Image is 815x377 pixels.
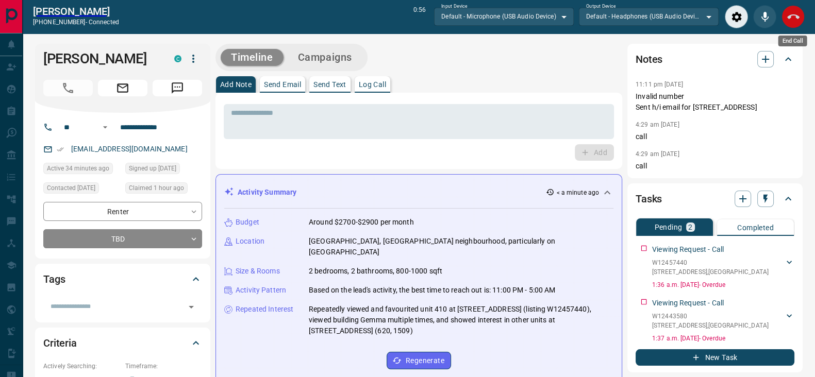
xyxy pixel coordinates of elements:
[220,81,252,88] p: Add Note
[753,5,776,28] div: Mute
[129,183,184,193] span: Claimed 1 hour ago
[309,236,613,258] p: [GEOGRAPHIC_DATA], [GEOGRAPHIC_DATA] neighbourhood, particularly on [GEOGRAPHIC_DATA]
[236,217,259,228] p: Budget
[57,146,64,153] svg: Email Verified
[359,81,386,88] p: Log Call
[309,304,613,336] p: Repeatedly viewed and favourited unit 410 at [STREET_ADDRESS] (listing W12457440), viewed buildin...
[636,81,683,88] p: 11:11 pm [DATE]
[778,36,807,46] div: End Call
[652,258,769,267] p: W12457440
[636,91,794,113] p: Invalid number Sent h/i email for [STREET_ADDRESS]
[221,49,284,66] button: Timeline
[309,285,555,296] p: Based on the lead's activity, the best time to reach out is: 11:00 PM - 5:00 AM
[636,51,662,67] h2: Notes
[636,191,662,207] h2: Tasks
[98,80,147,96] span: Email
[43,182,120,197] div: Sat Sep 06 2025
[99,121,111,133] button: Open
[652,334,794,343] p: 1:37 a.m. [DATE] - Overdue
[89,19,119,26] span: connected
[153,80,202,96] span: Message
[43,80,93,96] span: Call
[288,49,362,66] button: Campaigns
[652,310,794,332] div: W12443580[STREET_ADDRESS],[GEOGRAPHIC_DATA]
[43,267,202,292] div: Tags
[43,271,65,287] h2: Tags
[43,50,159,67] h1: [PERSON_NAME]
[236,304,293,315] p: Repeated Interest
[636,47,794,72] div: Notes
[737,224,774,231] p: Completed
[238,187,296,198] p: Activity Summary
[654,224,682,231] p: Pending
[236,285,286,296] p: Activity Pattern
[652,267,769,277] p: [STREET_ADDRESS] , [GEOGRAPHIC_DATA]
[556,188,599,197] p: < a minute ago
[125,362,202,371] p: Timeframe:
[636,150,679,158] p: 4:29 am [DATE]
[125,163,202,177] div: Mon Jun 02 2025
[313,81,346,88] p: Send Text
[224,183,613,202] div: Activity Summary< a minute ago
[43,331,202,355] div: Criteria
[652,312,769,321] p: W12443580
[129,163,176,174] span: Signed up [DATE]
[33,5,119,18] a: [PERSON_NAME]
[33,18,119,27] p: [PHONE_NUMBER] -
[71,145,188,153] a: [EMAIL_ADDRESS][DOMAIN_NAME]
[652,256,794,279] div: W12457440[STREET_ADDRESS],[GEOGRAPHIC_DATA]
[264,81,301,88] p: Send Email
[586,3,616,10] label: Output Device
[309,266,442,277] p: 2 bedrooms, 2 bathrooms, 800-1000 sqft
[652,321,769,330] p: [STREET_ADDRESS] , [GEOGRAPHIC_DATA]
[47,183,95,193] span: Contacted [DATE]
[174,55,181,62] div: condos.ca
[434,8,574,25] div: Default - Microphone (USB Audio Device)
[579,8,719,25] div: Default - Headphones (USB Audio Device)
[636,131,794,142] p: call
[652,298,724,309] p: Viewing Request - Call
[636,186,794,211] div: Tasks
[236,266,280,277] p: Size & Rooms
[636,121,679,128] p: 4:29 am [DATE]
[781,5,805,28] div: End Call
[688,224,692,231] p: 2
[236,236,264,247] p: Location
[441,3,468,10] label: Input Device
[43,163,120,177] div: Thu Oct 16 2025
[636,161,794,172] p: call
[43,362,120,371] p: Actively Searching:
[43,335,77,351] h2: Criteria
[47,163,109,174] span: Active 34 minutes ago
[43,202,202,221] div: Renter
[413,5,426,28] p: 0:56
[652,244,724,255] p: Viewing Request - Call
[43,229,202,248] div: TBD
[636,349,794,366] button: New Task
[652,280,794,289] p: 1:36 a.m. [DATE] - Overdue
[387,352,451,369] button: Regenerate
[725,5,748,28] div: Audio Settings
[125,182,202,197] div: Thu Oct 16 2025
[184,300,198,314] button: Open
[309,217,414,228] p: Around $2700-$2900 per month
